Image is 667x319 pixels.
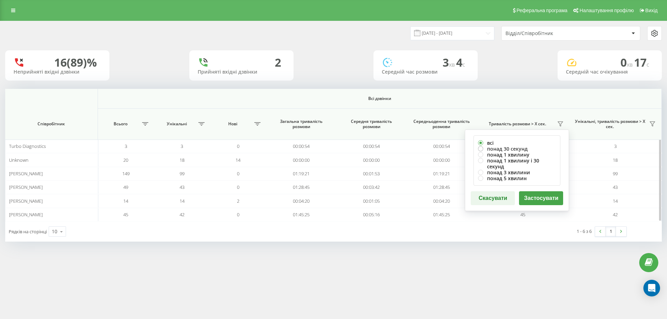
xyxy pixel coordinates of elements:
td: 00:03:42 [336,181,406,194]
span: 0 [237,211,239,218]
span: [PERSON_NAME] [9,184,43,190]
span: 149 [122,170,130,177]
div: Неприйняті вхідні дзвінки [14,69,101,75]
span: Загальна тривалість розмови [273,119,330,129]
td: 01:45:25 [406,208,477,221]
span: Нові [214,121,253,127]
span: хв [449,61,456,68]
span: Всього [101,121,140,127]
span: Налаштування профілю [579,8,634,13]
span: 20 [123,157,128,163]
label: понад 30 секунд [478,146,556,152]
td: 01:28:45 [266,181,336,194]
span: 2 [237,198,239,204]
a: 1 [606,227,616,236]
span: Unknown [9,157,28,163]
span: 42 [180,211,184,218]
span: хв [627,61,634,68]
span: Всі дзвінки [129,96,630,101]
span: Унікальні [157,121,196,127]
span: 42 [613,211,618,218]
td: 00:00:00 [266,153,336,167]
span: Реферальна програма [517,8,568,13]
span: 18 [613,157,618,163]
span: 43 [613,184,618,190]
span: [PERSON_NAME] [9,198,43,204]
span: 0 [237,184,239,190]
td: 01:45:25 [266,208,336,221]
td: 00:00:00 [406,153,477,167]
span: 3 [181,143,183,149]
div: 16 (89)% [54,56,97,69]
span: Рядків на сторінці [9,228,47,235]
button: Скасувати [471,191,515,205]
div: Середній час очікування [566,69,653,75]
div: Прийняті вхідні дзвінки [198,69,285,75]
span: Вихід [645,8,658,13]
td: 01:19:21 [406,167,477,181]
span: 99 [180,170,184,177]
td: 01:28:45 [406,181,477,194]
span: 3 [614,143,617,149]
span: 99 [613,170,618,177]
span: 0 [237,143,239,149]
span: 45 [123,211,128,218]
label: понад 5 хвилин [478,175,556,181]
span: [PERSON_NAME] [9,211,43,218]
span: 17 [634,55,649,70]
div: 1 - 6 з 6 [577,228,592,235]
label: всі [478,140,556,146]
span: 14 [613,198,618,204]
span: Унікальні, тривалість розмови > Х сек. [573,119,647,129]
td: 00:04:20 [266,194,336,208]
button: Застосувати [519,191,563,205]
span: Середня тривалість розмови [343,119,400,129]
span: [PERSON_NAME] [9,170,43,177]
span: 14 [180,198,184,204]
label: понад 1 хвилину [478,152,556,158]
span: 14 [236,157,240,163]
div: Open Intercom Messenger [643,280,660,296]
div: Середній час розмови [382,69,469,75]
span: 3 [443,55,456,70]
div: 2 [275,56,281,69]
td: 00:01:53 [336,167,406,181]
td: 00:05:16 [336,208,406,221]
span: 49 [123,184,128,190]
label: понад 1 хвилину і 30 секунд [478,158,556,169]
span: 3 [125,143,127,149]
div: 10 [52,228,57,235]
span: Тривалість розмови > Х сек. [480,121,555,127]
td: 01:19:21 [266,167,336,181]
span: Середньоденна тривалість розмови [413,119,470,129]
span: 4 [456,55,465,70]
span: c [462,61,465,68]
td: 00:04:20 [406,194,477,208]
span: 0 [237,170,239,177]
span: 14 [123,198,128,204]
span: 0 [620,55,634,70]
td: 00:00:00 [336,153,406,167]
span: c [647,61,649,68]
td: 00:00:54 [406,140,477,153]
div: Відділ/Співробітник [505,31,588,36]
span: 45 [520,211,525,218]
td: 00:00:54 [266,140,336,153]
td: 00:01:05 [336,194,406,208]
span: 43 [180,184,184,190]
td: 00:00:54 [336,140,406,153]
span: 18 [180,157,184,163]
span: Співробітник [13,121,90,127]
span: Turbo Diagnostics [9,143,46,149]
label: понад 3 хвилини [478,169,556,175]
